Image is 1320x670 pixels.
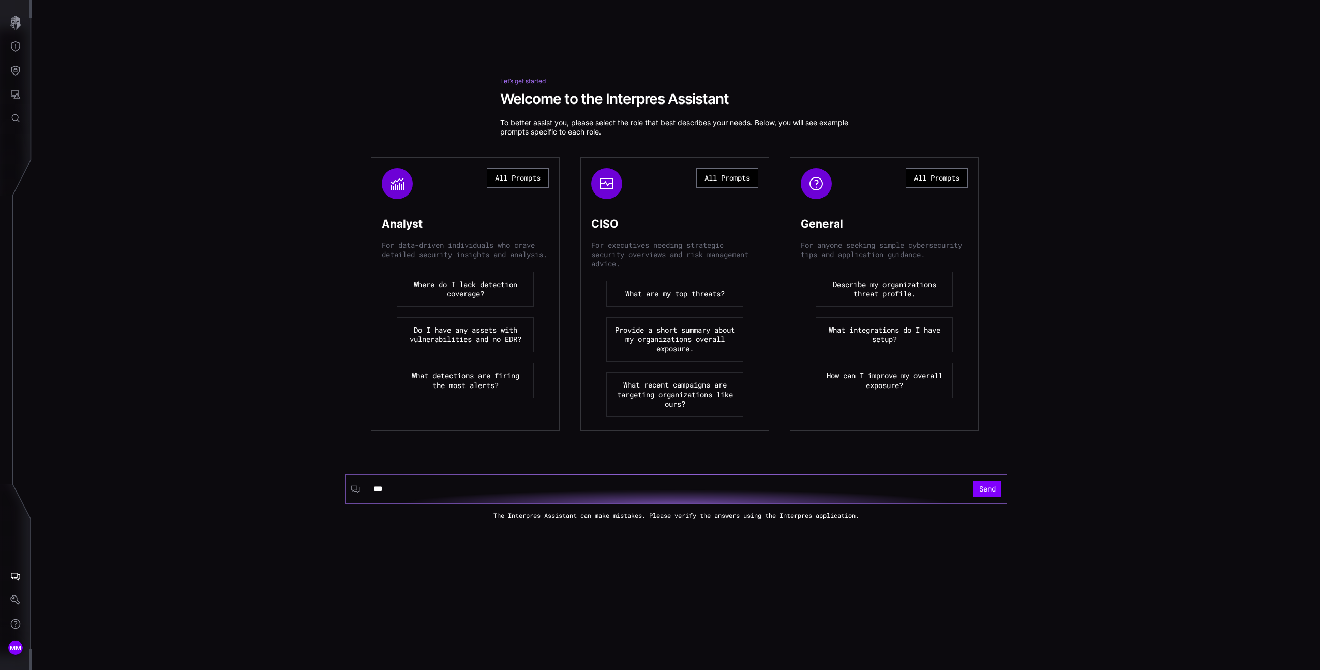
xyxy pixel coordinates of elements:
[816,363,953,398] button: How can I improve my overall exposure?
[801,209,843,231] h2: General
[606,281,743,307] button: What are my top threats?
[487,168,549,199] a: All Prompts
[816,272,953,307] button: Describe my organizations threat profile.
[10,643,22,653] span: MM
[591,209,618,231] h2: CISO
[591,241,758,269] p: For executives needing strategic security overviews and risk management advice.
[973,481,1001,497] button: Send
[382,241,549,259] p: For data-driven individuals who crave detailed security insights and analysis.
[397,363,534,398] button: What detections are firing the most alerts?
[906,168,968,188] button: All Prompts
[500,90,852,108] h1: Welcome to the Interpres Assistant
[487,168,549,188] button: All Prompts
[32,512,1320,519] div: The Interpres Assistant can make mistakes. Please verify the answers using the Interpres applicat...
[382,209,423,231] h2: Analyst
[500,118,852,137] p: To better assist you, please select the role that best describes your needs. Below, you will see ...
[1,636,31,660] button: MM
[696,168,758,188] button: All Prompts
[816,317,953,352] button: What integrations do I have setup?
[696,168,758,199] a: All Prompts
[397,317,534,352] button: Do I have any assets with vulnerabilities and no EDR?
[500,78,852,85] div: Let’s get started
[606,372,743,417] button: What recent campaigns are targeting organizations like ours?
[801,241,968,259] p: For anyone seeking simple cybersecurity tips and application guidance.
[606,317,743,362] button: Provide a short summary about my organizations overall exposure.
[906,168,968,199] a: All Prompts
[397,272,534,307] button: Where do I lack detection coverage?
